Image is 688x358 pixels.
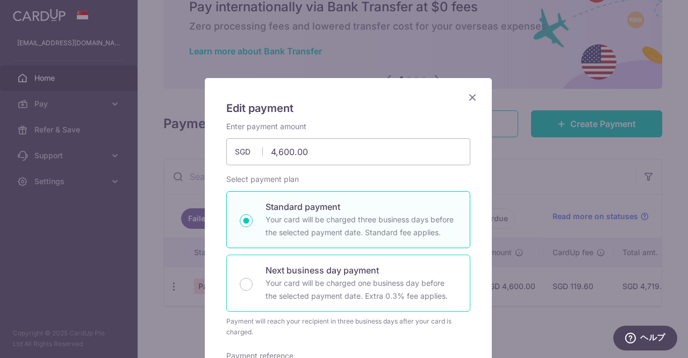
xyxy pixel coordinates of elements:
button: Close [466,91,479,104]
div: Payment will reach your recipient in three business days after your card is charged. [226,316,470,338]
p: Standard payment [266,200,457,213]
h5: Edit payment [226,100,470,117]
input: 0.00 [226,138,470,165]
label: Select payment plan [226,174,299,185]
label: Enter payment amount [226,121,306,132]
iframe: ウィジェットを開いて詳しい情報を確認できます [613,326,677,353]
p: Your card will be charged three business days before the selected payment date. Standard fee appl... [266,213,457,239]
p: Next business day payment [266,264,457,277]
span: SGD [235,146,263,157]
p: Your card will be charged one business day before the selected payment date. Extra 0.3% fee applies. [266,277,457,303]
